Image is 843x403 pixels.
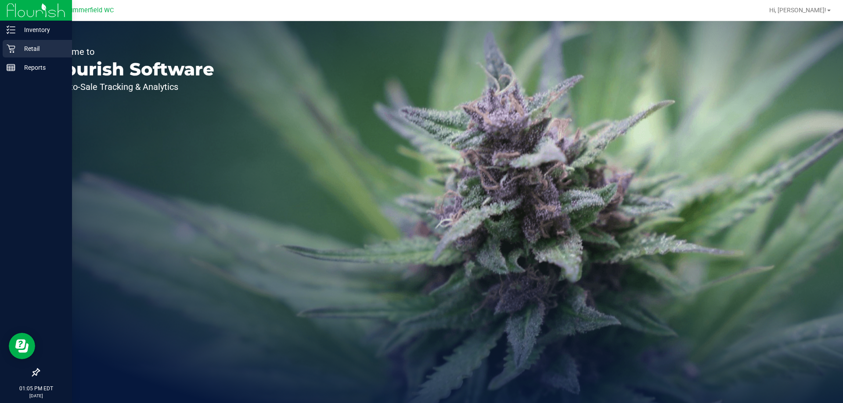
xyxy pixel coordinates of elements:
[15,25,68,35] p: Inventory
[4,385,68,392] p: 01:05 PM EDT
[9,333,35,359] iframe: Resource center
[47,47,214,56] p: Welcome to
[769,7,826,14] span: Hi, [PERSON_NAME]!
[15,62,68,73] p: Reports
[65,7,114,14] span: Summerfield WC
[7,44,15,53] inline-svg: Retail
[7,25,15,34] inline-svg: Inventory
[7,63,15,72] inline-svg: Reports
[47,61,214,78] p: Flourish Software
[15,43,68,54] p: Retail
[4,392,68,399] p: [DATE]
[47,82,214,91] p: Seed-to-Sale Tracking & Analytics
